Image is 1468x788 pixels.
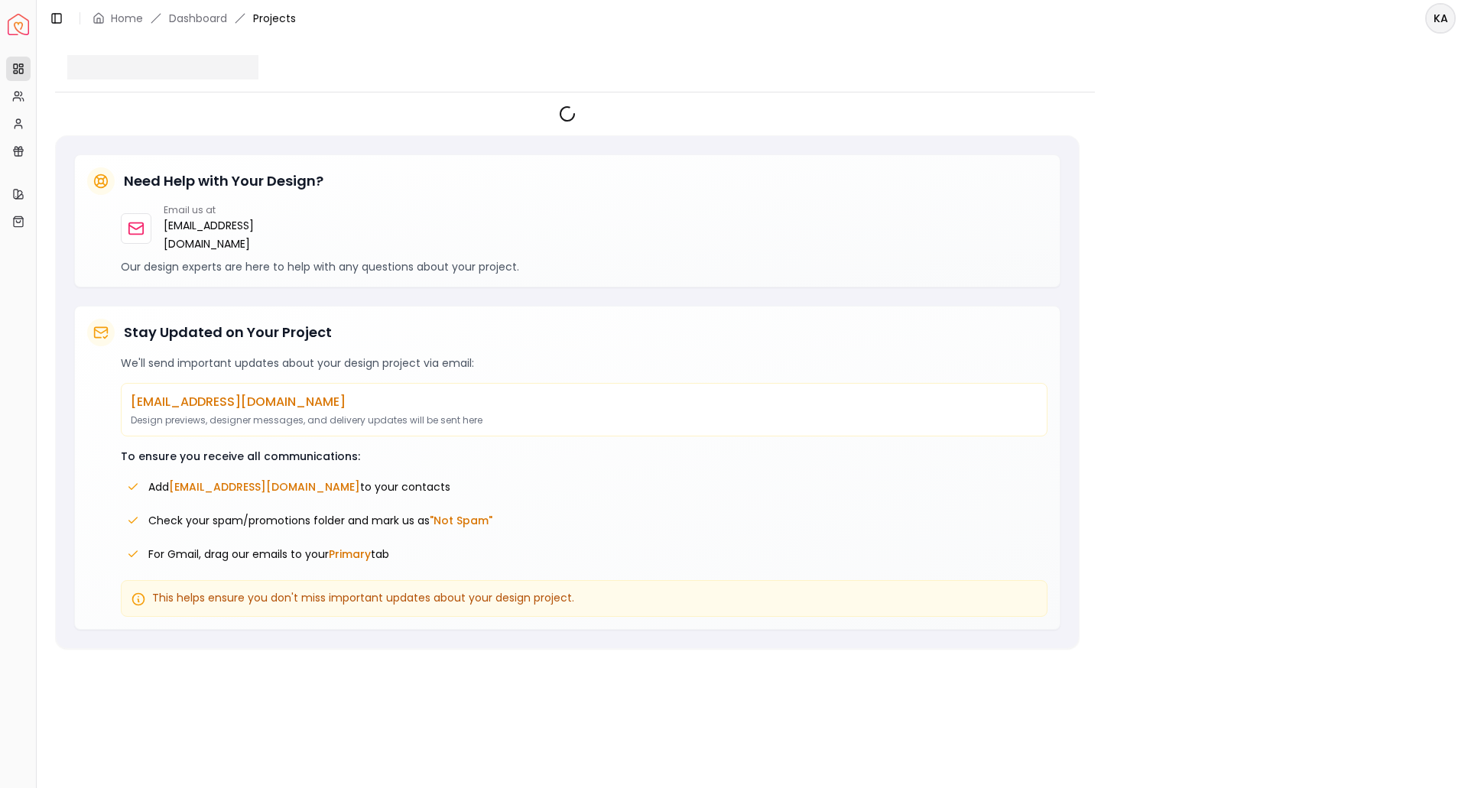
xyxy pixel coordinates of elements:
span: This helps ensure you don't miss important updates about your design project. [152,590,574,605]
a: Dashboard [169,11,227,26]
a: [EMAIL_ADDRESS][DOMAIN_NAME] [164,216,334,253]
p: To ensure you receive all communications: [121,449,1047,464]
h5: Need Help with Your Design? [124,170,323,192]
nav: breadcrumb [93,11,296,26]
span: Primary [329,546,371,562]
a: Home [111,11,143,26]
p: We'll send important updates about your design project via email: [121,355,1047,371]
p: Design previews, designer messages, and delivery updates will be sent here [131,414,1038,426]
img: Spacejoy Logo [8,14,29,35]
p: Our design experts are here to help with any questions about your project. [121,259,1047,274]
span: For Gmail, drag our emails to your tab [148,546,389,562]
span: KA [1427,5,1454,32]
span: "Not Spam" [430,513,492,528]
p: Email us at [164,204,334,216]
h5: Stay Updated on Your Project [124,322,332,343]
span: [EMAIL_ADDRESS][DOMAIN_NAME] [169,479,360,495]
span: Add to your contacts [148,479,450,495]
a: Spacejoy [8,14,29,35]
button: KA [1425,3,1456,34]
span: Check your spam/promotions folder and mark us as [148,513,492,528]
p: [EMAIL_ADDRESS][DOMAIN_NAME] [131,393,1038,411]
span: Projects [253,11,296,26]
